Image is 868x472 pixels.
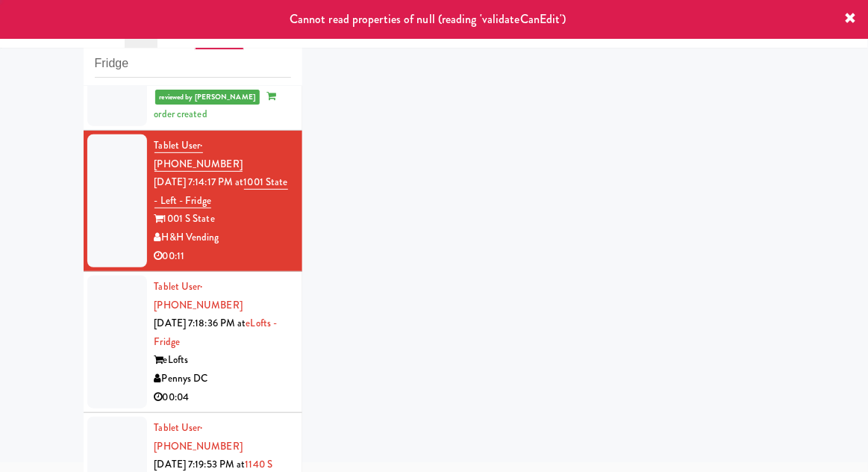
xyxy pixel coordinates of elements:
a: Tablet User· [PHONE_NUMBER] [154,420,243,453]
div: 1001 S State [154,210,291,229]
div: 00:11 [154,247,291,266]
span: · [PHONE_NUMBER] [154,138,243,171]
li: Tablet User· [PHONE_NUMBER][DATE] 7:18:36 PM ateLofts - FridgeeLoftsPennys DC00:04 [84,272,302,413]
div: Pennys DC [154,370,291,388]
span: · [PHONE_NUMBER] [154,420,243,453]
span: [DATE] 7:14:17 PM at [154,175,244,189]
div: eLofts [154,351,291,370]
li: Tablet User· [PHONE_NUMBER][DATE] 7:14:17 PM at1001 State - Left - Fridge1001 S StateH&H Vending0... [84,131,302,272]
div: 00:04 [154,388,291,407]
span: reviewed by [PERSON_NAME] [155,90,260,105]
div: H&H Vending [154,229,291,247]
input: Search vision orders [95,50,291,78]
a: Tablet User· [PHONE_NUMBER] [154,138,243,172]
a: 1001 State - Left - Fridge [154,175,288,208]
a: Tablet User· [PHONE_NUMBER] [154,279,243,312]
span: [DATE] 7:19:53 PM at [154,457,246,471]
a: eLofts - Fridge [154,316,278,349]
span: [DATE] 7:18:36 PM at [154,316,246,330]
span: · [PHONE_NUMBER] [154,279,243,312]
span: Cannot read properties of null (reading 'validateCanEdit') [290,10,566,28]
